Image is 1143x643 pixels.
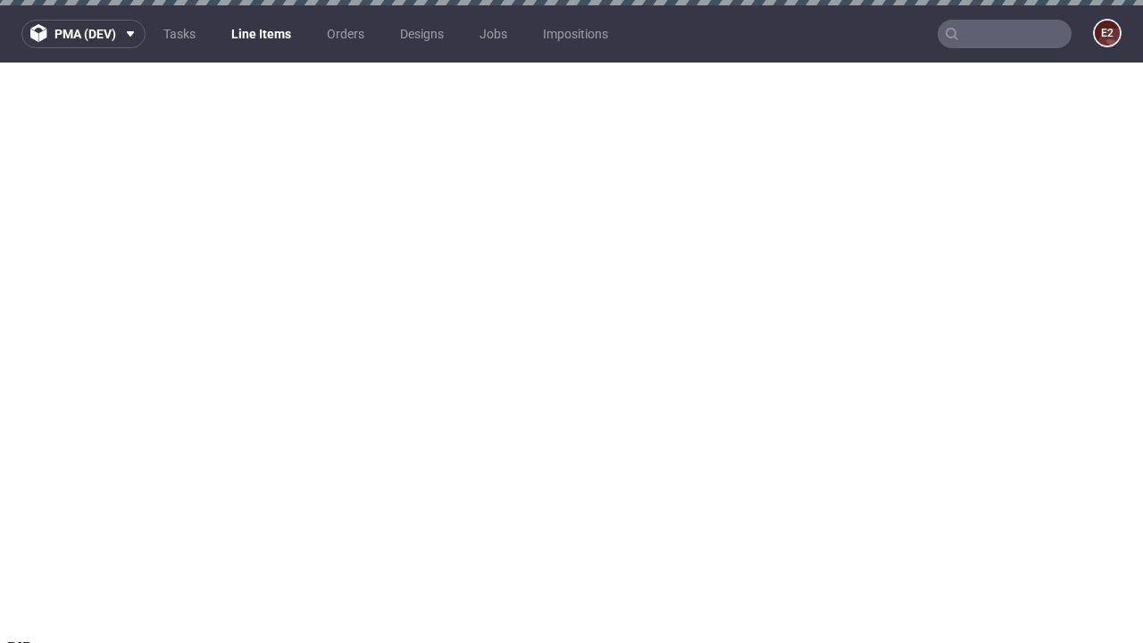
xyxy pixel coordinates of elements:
[389,20,455,48] a: Designs
[54,28,116,40] span: pma (dev)
[7,577,32,592] span: DID
[469,20,518,48] a: Jobs
[153,20,206,48] a: Tasks
[532,20,619,48] a: Impositions
[221,20,302,48] a: Line Items
[1095,21,1120,46] figcaption: e2
[316,20,375,48] a: Orders
[21,20,146,48] button: pma (dev)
